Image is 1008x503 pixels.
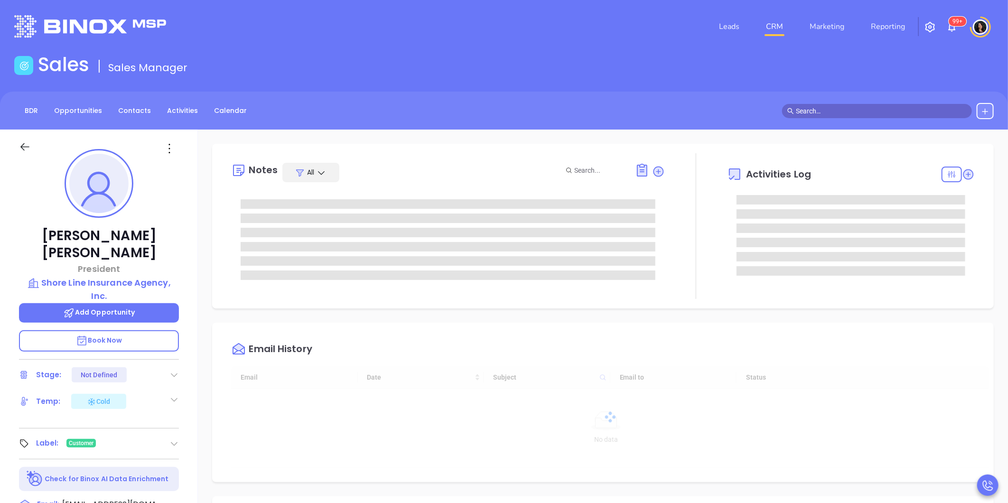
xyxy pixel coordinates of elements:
[36,394,61,409] div: Temp:
[36,436,59,450] div: Label:
[69,154,129,213] img: profile-user
[249,165,278,175] div: Notes
[161,103,204,119] a: Activities
[112,103,157,119] a: Contacts
[574,165,625,176] input: Search...
[973,19,988,35] img: user
[36,368,62,382] div: Stage:
[762,17,787,36] a: CRM
[27,471,43,487] img: Ai-Enrich-DaqCidB-.svg
[81,367,117,382] div: Not Defined
[48,103,108,119] a: Opportunities
[746,169,811,179] span: Activities Log
[108,60,187,75] span: Sales Manager
[69,438,94,448] span: Customer
[307,168,314,177] span: All
[715,17,743,36] a: Leads
[45,474,168,484] p: Check for Binox AI Data Enrichment
[867,17,909,36] a: Reporting
[796,106,967,116] input: Search…
[38,53,89,76] h1: Sales
[787,108,794,114] span: search
[946,21,958,33] img: iconNotification
[19,227,179,261] p: [PERSON_NAME] [PERSON_NAME]
[76,335,122,345] span: Book Now
[63,307,135,317] span: Add Opportunity
[19,103,44,119] a: BDR
[806,17,848,36] a: Marketing
[19,262,179,275] p: President
[924,21,936,33] img: iconSetting
[87,396,110,407] div: Cold
[14,15,166,37] img: logo
[949,17,967,26] sup: 100
[19,276,179,302] a: Shore Line Insurance Agency, Inc.
[208,103,252,119] a: Calendar
[249,344,312,357] div: Email History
